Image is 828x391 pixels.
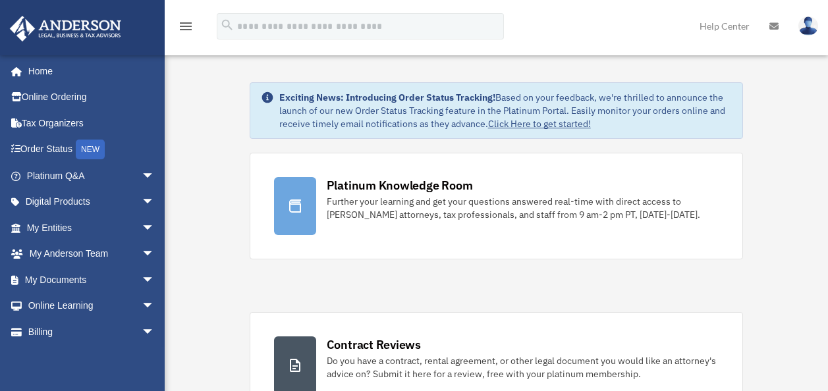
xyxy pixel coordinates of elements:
[9,215,175,241] a: My Entitiesarrow_drop_down
[488,118,591,130] a: Click Here to get started!
[178,18,194,34] i: menu
[798,16,818,36] img: User Pic
[142,267,168,294] span: arrow_drop_down
[327,354,719,380] div: Do you have a contract, rental agreement, or other legal document you would like an attorney's ad...
[9,241,175,267] a: My Anderson Teamarrow_drop_down
[9,345,175,371] a: Events Calendar
[9,58,168,84] a: Home
[9,293,175,319] a: Online Learningarrow_drop_down
[142,163,168,190] span: arrow_drop_down
[9,136,175,163] a: Order StatusNEW
[142,293,168,320] span: arrow_drop_down
[178,23,194,34] a: menu
[142,189,168,216] span: arrow_drop_down
[142,319,168,346] span: arrow_drop_down
[327,336,421,353] div: Contract Reviews
[250,153,744,259] a: Platinum Knowledge Room Further your learning and get your questions answered real-time with dire...
[327,195,719,221] div: Further your learning and get your questions answered real-time with direct access to [PERSON_NAM...
[9,189,175,215] a: Digital Productsarrow_drop_down
[327,177,473,194] div: Platinum Knowledge Room
[9,267,175,293] a: My Documentsarrow_drop_down
[9,110,175,136] a: Tax Organizers
[142,241,168,268] span: arrow_drop_down
[9,319,175,345] a: Billingarrow_drop_down
[220,18,235,32] i: search
[9,163,175,189] a: Platinum Q&Aarrow_drop_down
[76,140,105,159] div: NEW
[279,91,732,130] div: Based on your feedback, we're thrilled to announce the launch of our new Order Status Tracking fe...
[9,84,175,111] a: Online Ordering
[6,16,125,41] img: Anderson Advisors Platinum Portal
[142,215,168,242] span: arrow_drop_down
[279,91,495,103] strong: Exciting News: Introducing Order Status Tracking!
